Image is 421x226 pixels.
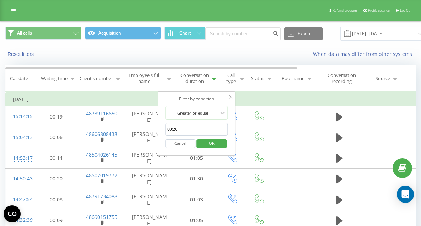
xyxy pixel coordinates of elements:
button: OK [196,139,227,148]
td: [PERSON_NAME] [125,106,174,127]
div: 14:47:54 [13,193,27,206]
button: Reset filters [5,51,37,57]
button: Export [284,27,323,40]
td: 01:05 [174,148,219,168]
td: 01:30 [174,168,219,189]
div: Open Intercom Messenger [397,186,414,203]
td: [PERSON_NAME] [125,127,174,148]
div: 15:14:15 [13,110,27,123]
td: 00:19 [34,106,79,127]
td: 00:06 [34,127,79,148]
div: Source [376,75,390,82]
td: 00:20 [34,168,79,189]
div: Conversation recording [324,72,359,84]
span: Chart [179,31,191,36]
div: Client's number [80,75,113,82]
a: 48690151755 [86,214,117,220]
a: 48507019772 [86,172,117,179]
td: 00:14 [34,148,79,168]
div: Conversation duration [180,72,209,84]
td: 01:03 [174,189,219,210]
div: Filter by condition [165,95,228,103]
span: OK [202,138,222,149]
button: All calls [5,27,81,40]
td: [PERSON_NAME] [125,189,174,210]
div: Status [251,75,264,82]
span: Profile settings [368,9,390,12]
a: When data may differ from other systems [313,51,416,57]
a: 48504026145 [86,151,117,158]
div: Call date [10,75,28,82]
td: [PERSON_NAME] [125,148,174,168]
div: Employee's full name [125,72,164,84]
button: Open CMP widget [4,205,21,222]
button: Acquisition [85,27,161,40]
span: Referral program [333,9,357,12]
a: 48739116650 [86,110,117,117]
div: 14:50:43 [13,172,27,186]
td: [PERSON_NAME] [125,168,174,189]
input: 00:00 [165,123,228,136]
div: Call type [225,72,237,84]
span: All calls [17,30,32,36]
td: 00:08 [34,189,79,210]
div: Pool name [282,75,304,82]
div: 15:04:13 [13,131,27,144]
span: Log Out [400,9,411,12]
input: Search by number [205,27,281,40]
div: Waiting time [41,75,68,82]
button: Cancel [165,139,195,148]
div: 14:53:17 [13,151,27,165]
button: Chart [164,27,205,40]
a: 48791734088 [86,193,117,200]
a: 48606808438 [86,131,117,137]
